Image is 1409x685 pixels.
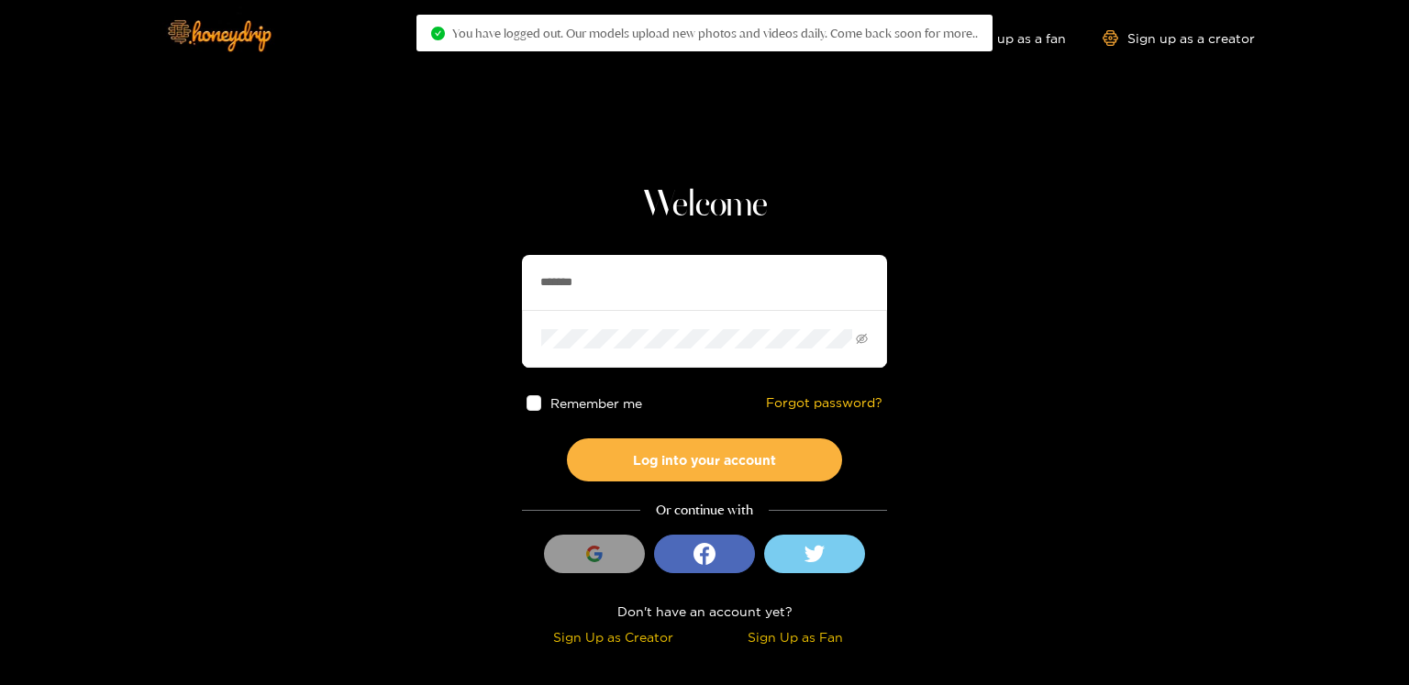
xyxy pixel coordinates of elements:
[452,26,978,40] span: You have logged out. Our models upload new photos and videos daily. Come back soon for more..
[940,30,1066,46] a: Sign up as a fan
[522,601,887,622] div: Don't have an account yet?
[551,396,643,410] span: Remember me
[766,395,882,411] a: Forgot password?
[1103,30,1255,46] a: Sign up as a creator
[522,183,887,227] h1: Welcome
[522,500,887,521] div: Or continue with
[709,626,882,647] div: Sign Up as Fan
[527,626,700,647] div: Sign Up as Creator
[856,333,868,345] span: eye-invisible
[431,27,445,40] span: check-circle
[567,438,842,481] button: Log into your account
